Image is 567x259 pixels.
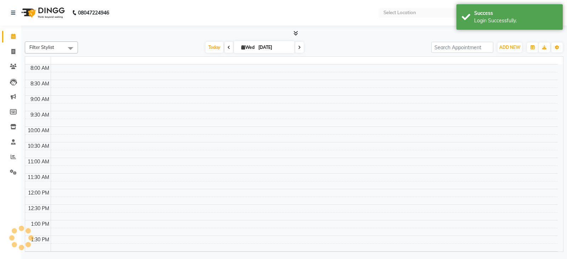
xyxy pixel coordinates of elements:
[431,42,493,53] input: Search Appointment
[29,64,51,72] div: 8:00 AM
[29,252,51,259] div: 2:00 PM
[29,111,51,119] div: 9:30 AM
[27,205,51,212] div: 12:30 PM
[499,45,520,50] span: ADD NEW
[498,43,522,52] button: ADD NEW
[383,9,416,16] div: Select Location
[27,189,51,197] div: 12:00 PM
[29,220,51,228] div: 1:00 PM
[26,127,51,134] div: 10:00 AM
[29,96,51,103] div: 9:00 AM
[18,3,67,23] img: logo
[206,42,223,53] span: Today
[29,44,54,50] span: Filter Stylist
[26,174,51,181] div: 11:30 AM
[256,42,292,53] input: 2025-09-03
[26,142,51,150] div: 10:30 AM
[474,17,557,24] div: Login Successfully.
[29,236,51,243] div: 1:30 PM
[78,3,109,23] b: 08047224946
[26,158,51,165] div: 11:00 AM
[240,45,256,50] span: Wed
[29,80,51,88] div: 8:30 AM
[474,10,557,17] div: Success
